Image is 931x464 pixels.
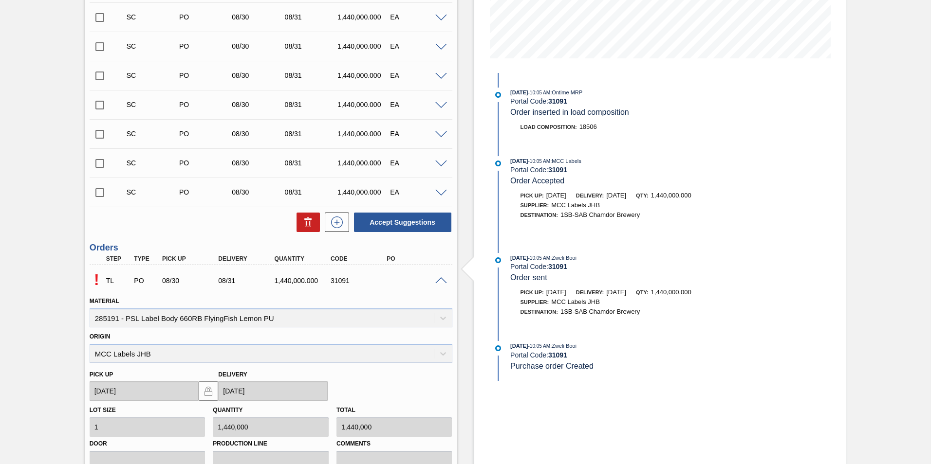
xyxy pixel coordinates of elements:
span: [DATE] [546,192,566,199]
div: 08/30/2025 [229,42,288,50]
div: Purchase order [177,159,236,167]
div: Suggestion Created [124,42,183,50]
div: Purchase order [177,188,236,196]
div: PO [384,255,447,262]
span: - 10:05 AM [528,90,551,95]
span: [DATE] [546,288,566,296]
img: atual [495,92,501,98]
span: Destination: [521,212,558,218]
p: TL [106,277,130,285]
div: 08/30/2025 [229,159,288,167]
div: 1,440,000.000 [335,159,394,167]
div: 1,440,000.000 [335,71,394,79]
div: 1,440,000.000 [272,277,335,285]
div: Accept Suggestions [349,212,452,233]
div: Type [131,255,161,262]
div: 08/31/2025 [282,42,341,50]
span: Order sent [510,273,547,282]
p: Pending Acceptance [90,271,104,289]
div: Purchase order [131,277,161,285]
div: Suggestion Created [124,130,183,138]
div: Purchase order [177,42,236,50]
label: Lot size [90,407,116,413]
strong: 31091 [548,263,567,270]
label: Material [90,298,119,304]
div: Step [104,255,133,262]
span: Qty: [636,289,648,295]
div: Delete Suggestions [292,213,320,232]
label: Quantity [213,407,242,413]
div: Purchase order [177,101,236,108]
input: mm/dd/yyyy [90,381,199,401]
div: Code [328,255,391,262]
span: 1,440,000.000 [651,192,691,199]
span: Pick up: [521,193,544,198]
div: Delivery [216,255,279,262]
span: MCC Labels JHB [551,298,600,305]
span: [DATE] [606,288,626,296]
div: 08/30/2025 [160,277,223,285]
span: : Zweli Booi [550,343,577,349]
strong: 31091 [548,97,567,105]
span: Load Composition : [521,124,577,130]
div: EA [388,130,447,138]
span: Qty: [636,193,648,198]
div: Purchase order [177,13,236,21]
span: Order inserted in load composition [510,108,629,116]
div: 08/31/2025 [282,13,341,21]
img: atual [495,161,501,166]
h3: Orders [90,243,452,253]
div: Portal Code: [510,263,742,270]
strong: 31091 [548,351,567,359]
div: Quantity [272,255,335,262]
div: 08/30/2025 [229,71,288,79]
div: 1,440,000.000 [335,42,394,50]
span: [DATE] [510,89,528,95]
div: EA [388,42,447,50]
div: 08/30/2025 [229,101,288,108]
img: locked [203,385,214,397]
div: 08/31/2025 [282,159,341,167]
span: Delivery: [576,289,604,295]
div: 1,440,000.000 [335,13,394,21]
div: 1,440,000.000 [335,188,394,196]
div: Suggestion Created [124,101,183,108]
div: 08/31/2025 [282,101,341,108]
div: Suggestion Created [124,13,183,21]
label: Origin [90,333,111,340]
span: [DATE] [510,343,528,349]
div: 08/31/2025 [282,188,341,196]
label: Comments [336,437,452,451]
div: 08/30/2025 [229,188,288,196]
span: : Zweli Booi [550,255,577,261]
span: Destination: [521,309,558,315]
div: Purchase order [177,130,236,138]
div: Portal Code: [510,166,742,174]
div: EA [388,188,447,196]
div: Suggestion Created [124,71,183,79]
label: Production Line [213,437,329,451]
div: Portal Code: [510,351,742,359]
label: Pick up [90,371,113,378]
div: Purchase order [177,71,236,79]
div: 08/30/2025 [229,130,288,138]
div: New suggestion [320,213,349,232]
span: Delivery: [576,193,604,198]
div: 08/30/2025 [229,13,288,21]
div: 1,440,000.000 [335,101,394,108]
div: EA [388,71,447,79]
span: Order Accepted [510,177,564,185]
span: Supplier: [521,299,549,305]
div: Suggestion Created [124,159,183,167]
div: EA [388,13,447,21]
div: Trading Load Composition [104,270,133,291]
span: [DATE] [606,192,626,199]
div: EA [388,159,447,167]
span: - 10:05 AM [528,255,551,261]
span: MCC Labels JHB [551,201,600,209]
span: : MCC Labels [550,158,581,164]
div: 1,440,000.000 [335,130,394,138]
label: Delivery [218,371,247,378]
span: 18506 [579,123,597,130]
span: Purchase order Created [510,362,594,370]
